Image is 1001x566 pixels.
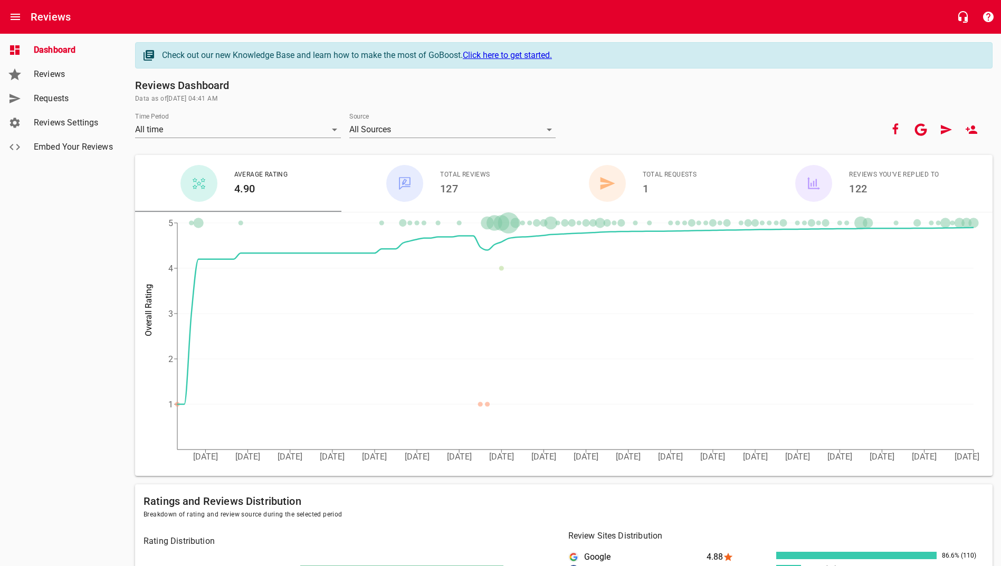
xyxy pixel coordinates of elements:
[908,117,933,142] button: Your google account is connected
[643,180,697,197] h6: 1
[827,452,852,462] tspan: [DATE]
[135,94,993,104] span: Data as of [DATE] 04:41 AM
[912,452,937,462] tspan: [DATE]
[168,399,173,409] tspan: 1
[883,117,908,142] button: Your Facebook account is connected
[278,452,302,462] tspan: [DATE]
[168,309,173,319] tspan: 3
[489,452,514,462] tspan: [DATE]
[440,180,490,197] h6: 127
[568,552,579,562] div: Google
[168,264,173,274] tspan: 4
[531,452,556,462] tspan: [DATE]
[144,493,984,510] h6: Ratings and Reviews Distribution
[568,552,707,562] div: Google
[568,552,579,562] img: google-dark.png
[349,113,369,120] label: Source
[959,117,984,142] a: New User
[743,452,768,462] tspan: [DATE]
[234,170,288,180] span: Average Rating
[574,452,598,462] tspan: [DATE]
[976,4,1001,30] button: Support Portal
[955,452,979,462] tspan: [DATE]
[849,180,939,197] h6: 122
[34,68,114,81] span: Reviews
[320,452,345,462] tspan: [DATE]
[168,354,173,364] tspan: 2
[463,50,552,60] a: Click here to get started.
[34,44,114,56] span: Dashboard
[616,452,641,462] tspan: [DATE]
[440,170,490,180] span: Total Reviews
[785,452,810,462] tspan: [DATE]
[950,4,976,30] button: Live Chat
[568,529,985,543] h6: Review Sites Distribution
[707,552,776,562] div: 4.88
[193,452,218,462] tspan: [DATE]
[135,113,169,120] label: Time Period
[235,452,260,462] tspan: [DATE]
[658,452,683,462] tspan: [DATE]
[144,284,154,336] tspan: Overall Rating
[700,452,725,462] tspan: [DATE]
[234,180,288,197] h6: 4.90
[362,452,387,462] tspan: [DATE]
[144,534,560,549] h6: Rating Distribution
[144,510,984,520] span: Breakdown of rating and review source during the selected period
[643,170,697,180] span: Total Requests
[870,452,894,462] tspan: [DATE]
[168,218,173,228] tspan: 5
[34,92,114,105] span: Requests
[447,452,472,462] tspan: [DATE]
[34,116,114,129] span: Reviews Settings
[849,170,939,180] span: Reviews You've Replied To
[3,4,28,30] button: Open drawer
[933,117,959,142] a: Request Review
[939,552,989,559] div: 86.6% (110)
[31,8,71,25] h6: Reviews
[135,77,993,94] h6: Reviews Dashboard
[405,452,430,462] tspan: [DATE]
[162,49,981,62] div: Check out our new Knowledge Base and learn how to make the most of GoBoost.
[135,121,341,138] div: All time
[34,141,114,153] span: Embed Your Reviews
[349,121,555,138] div: All Sources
